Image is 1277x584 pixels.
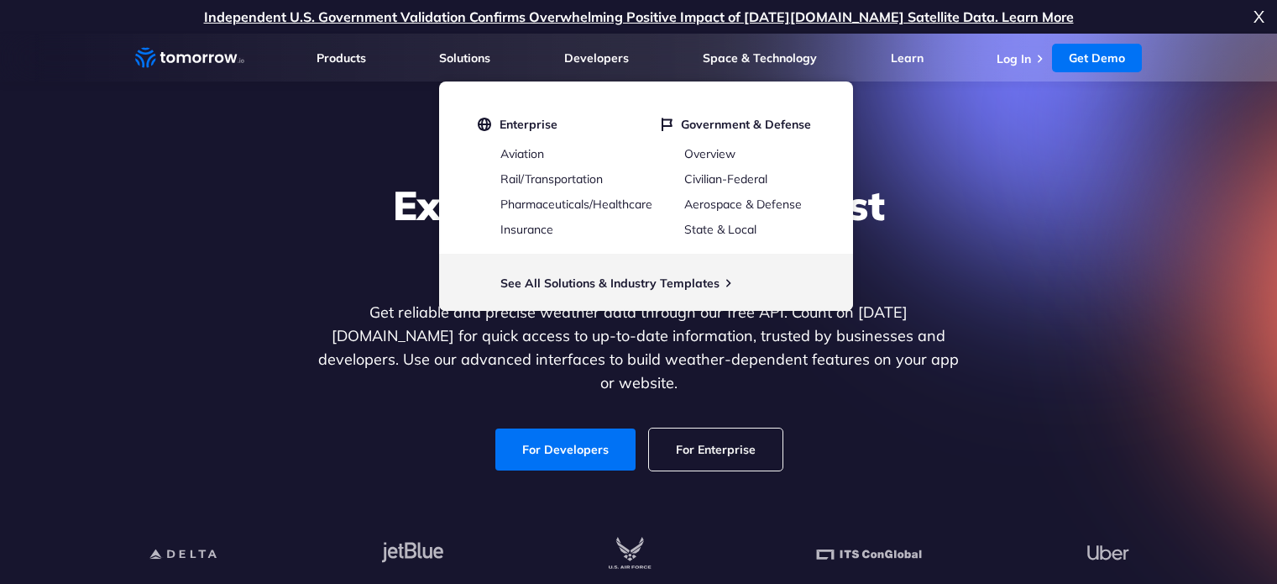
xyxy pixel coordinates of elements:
[315,180,963,281] h1: Explore the World’s Best Weather API
[478,117,491,132] img: globe.svg
[891,50,924,66] a: Learn
[681,117,811,132] span: Government & Defense
[500,222,553,237] a: Insurance
[317,50,366,66] a: Products
[684,146,735,161] a: Overview
[135,45,244,71] a: Home link
[495,429,636,471] a: For Developers
[500,117,557,132] span: Enterprise
[500,171,603,187] a: Rail/Transportation
[703,50,817,66] a: Space & Technology
[500,146,544,161] a: Aviation
[684,222,756,237] a: State & Local
[564,50,629,66] a: Developers
[662,117,673,132] img: flag.svg
[1052,44,1142,72] a: Get Demo
[500,276,720,291] a: See All Solutions & Industry Templates
[315,301,963,395] p: Get reliable and precise weather data through our free API. Count on [DATE][DOMAIN_NAME] for quic...
[439,50,490,66] a: Solutions
[684,197,802,212] a: Aerospace & Defense
[997,51,1031,66] a: Log In
[204,8,1074,25] a: Independent U.S. Government Validation Confirms Overwhelming Positive Impact of [DATE][DOMAIN_NAM...
[649,429,782,471] a: For Enterprise
[500,197,652,212] a: Pharmaceuticals/Healthcare
[684,171,767,187] a: Civilian-Federal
